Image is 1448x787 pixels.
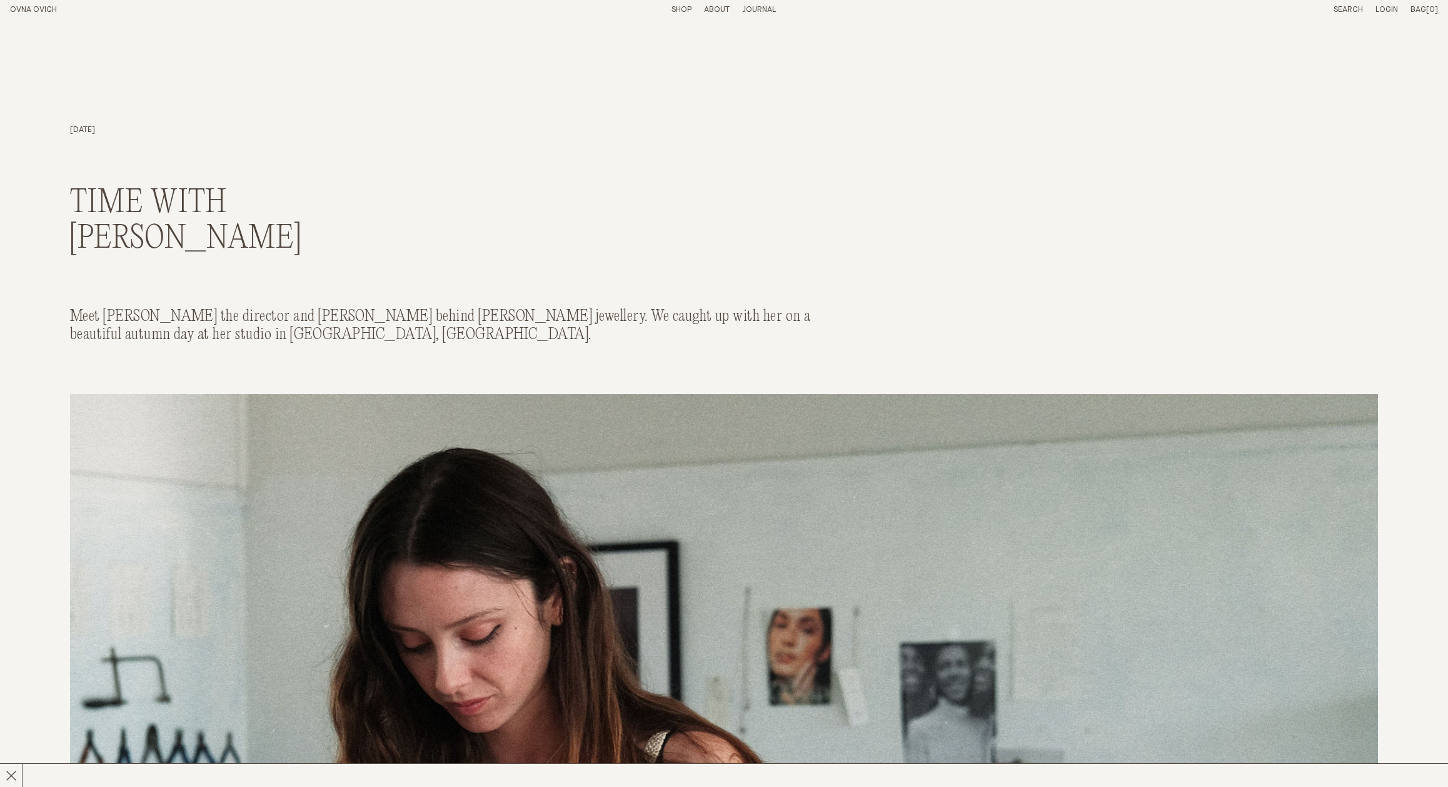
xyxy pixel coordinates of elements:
[1334,6,1363,14] a: Search
[10,6,57,14] a: Home
[1426,6,1438,14] span: [0]
[704,5,730,16] summary: About
[70,186,839,258] h2: TIME WITH [PERSON_NAME]
[70,308,839,344] div: Meet [PERSON_NAME] the director and [PERSON_NAME] behind [PERSON_NAME] jewellery. We caught up wi...
[1375,6,1398,14] a: Login
[70,125,839,136] p: [DATE]
[742,6,776,14] a: Journal
[671,6,691,14] a: Shop
[1410,6,1426,14] span: Bag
